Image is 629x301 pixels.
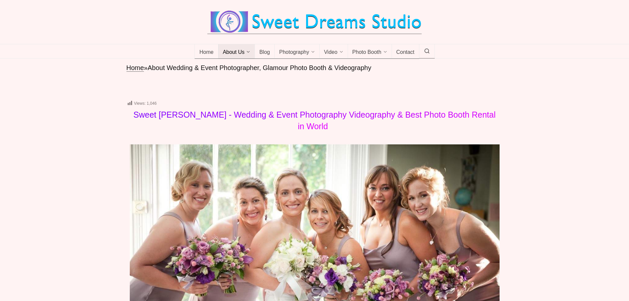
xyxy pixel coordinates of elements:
a: Home [194,44,219,59]
span: About Us [223,49,245,56]
a: Contact [392,44,419,59]
a: Video [319,44,348,59]
span: Home [199,49,214,56]
span: Blog [259,49,270,56]
img: Best Wedding Event Photography Photo Booth Videography NJ NY [207,10,422,34]
span: Photo Booth [352,49,381,56]
a: Photography [274,44,320,59]
nav: breadcrumbs [126,63,503,72]
span: Sweet [PERSON_NAME] - Wedding & Event Photography Videography & Best Photo Booth Rental in World [133,110,496,131]
span: Video [324,49,337,56]
a: Home [126,64,144,72]
a: Blog [255,44,275,59]
span: Contact [396,49,414,56]
span: » [144,64,148,71]
span: About Wedding & Event Photographer, Glamour Photo Booth & Videography [148,64,371,71]
span: 1,046 [147,101,157,106]
span: Photography [279,49,309,56]
a: About Us [218,44,255,59]
a: Photo Booth [348,44,392,59]
span: Views: [134,101,146,106]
